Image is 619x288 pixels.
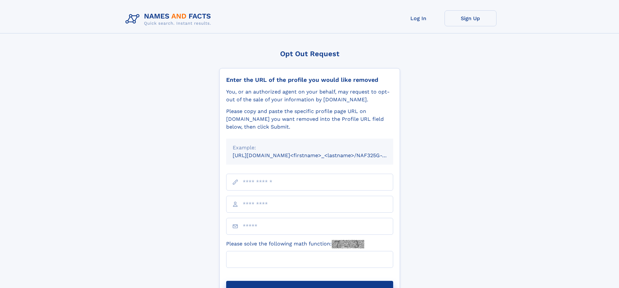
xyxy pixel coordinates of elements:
[226,240,364,248] label: Please solve the following math function:
[226,107,393,131] div: Please copy and paste the specific profile page URL on [DOMAIN_NAME] you want removed into the Pr...
[226,88,393,104] div: You, or an authorized agent on your behalf, may request to opt-out of the sale of your informatio...
[233,144,387,152] div: Example:
[233,152,406,158] small: [URL][DOMAIN_NAME]<firstname>_<lastname>/NAF325G-xxxxxxxx
[445,10,496,26] a: Sign Up
[393,10,445,26] a: Log In
[123,10,216,28] img: Logo Names and Facts
[226,76,393,83] div: Enter the URL of the profile you would like removed
[219,50,400,58] div: Opt Out Request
